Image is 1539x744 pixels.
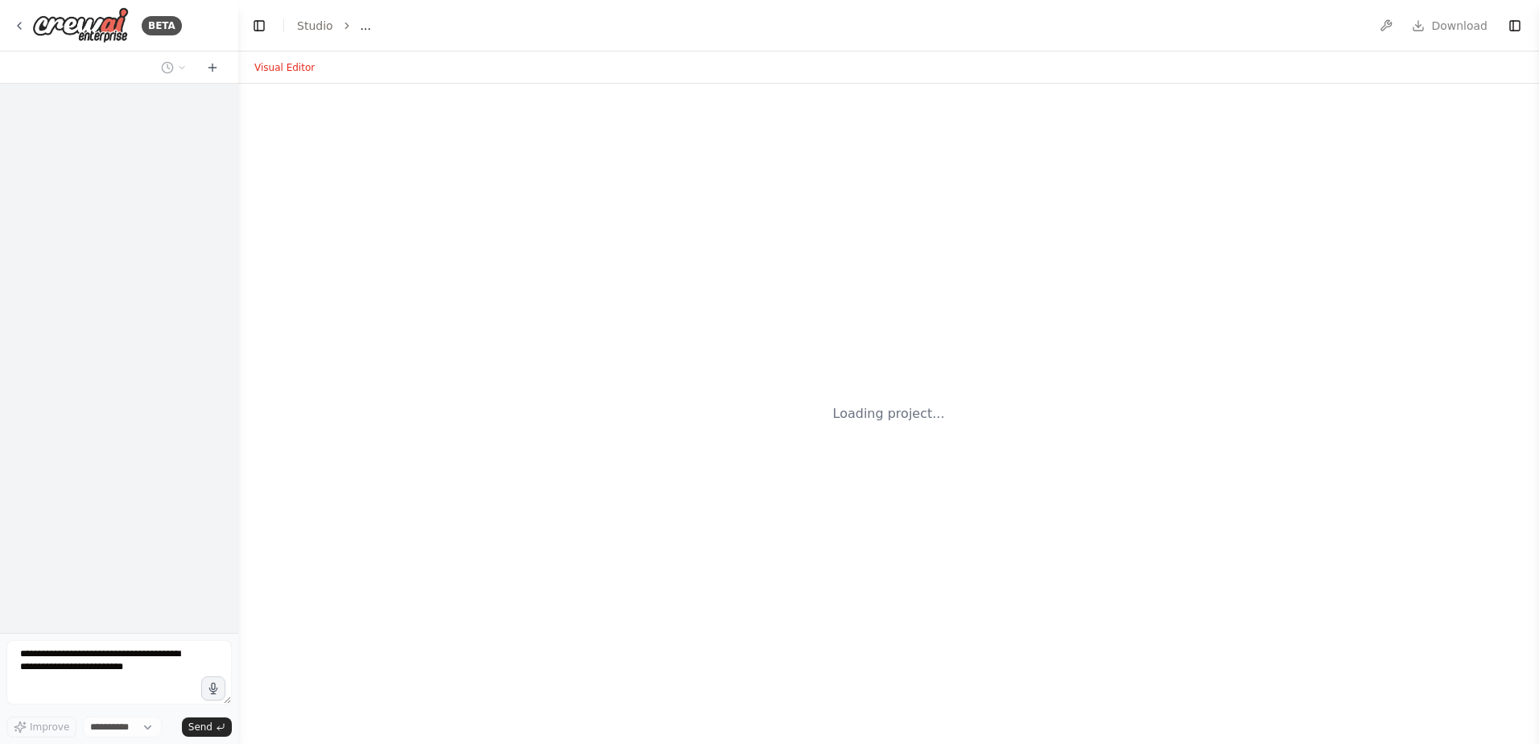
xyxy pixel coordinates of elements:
button: Switch to previous chat [155,58,193,77]
div: BETA [142,16,182,35]
a: Studio [297,19,333,32]
button: Hide left sidebar [248,14,270,37]
button: Improve [6,717,76,738]
span: ... [361,18,371,34]
button: Start a new chat [200,58,225,77]
img: Logo [32,7,129,43]
button: Visual Editor [245,58,324,77]
button: Send [182,717,232,737]
span: Improve [30,721,69,734]
button: Show right sidebar [1504,14,1526,37]
button: Click to speak your automation idea [201,676,225,701]
nav: breadcrumb [297,18,371,34]
span: Send [188,721,212,734]
div: Loading project... [833,404,945,424]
